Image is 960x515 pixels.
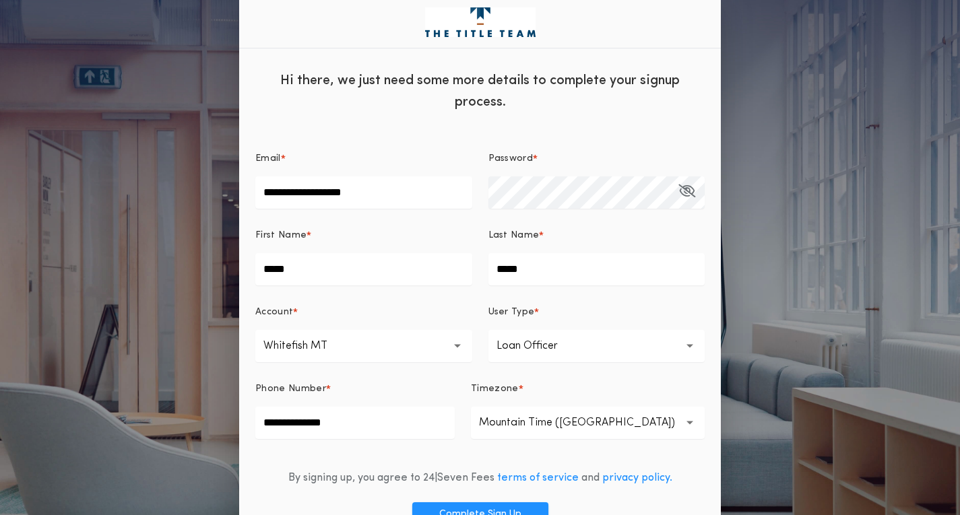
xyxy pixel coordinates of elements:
[488,253,705,285] input: Last Name*
[471,407,705,439] button: Mountain Time ([GEOGRAPHIC_DATA])
[488,306,535,319] p: User Type
[255,382,326,396] p: Phone Number
[488,229,540,242] p: Last Name
[255,229,307,242] p: First Name
[263,338,349,354] p: Whitefish MT
[602,473,672,483] a: privacy policy.
[255,152,281,166] p: Email
[497,473,579,483] a: terms of service
[239,59,721,120] div: Hi there, we just need some more details to complete your signup process.
[678,176,695,209] button: Password*
[488,330,705,362] button: Loan Officer
[255,407,455,439] input: Phone Number*
[255,176,472,209] input: Email*
[471,382,519,396] p: Timezone
[488,152,534,166] p: Password
[255,330,472,362] button: Whitefish MT
[488,176,705,209] input: Password*
[425,7,536,37] img: logo
[479,415,697,431] p: Mountain Time ([GEOGRAPHIC_DATA])
[497,338,579,354] p: Loan Officer
[255,253,472,285] input: First Name*
[288,470,672,486] div: By signing up, you agree to 24|Seven Fees and
[255,306,293,319] p: Account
